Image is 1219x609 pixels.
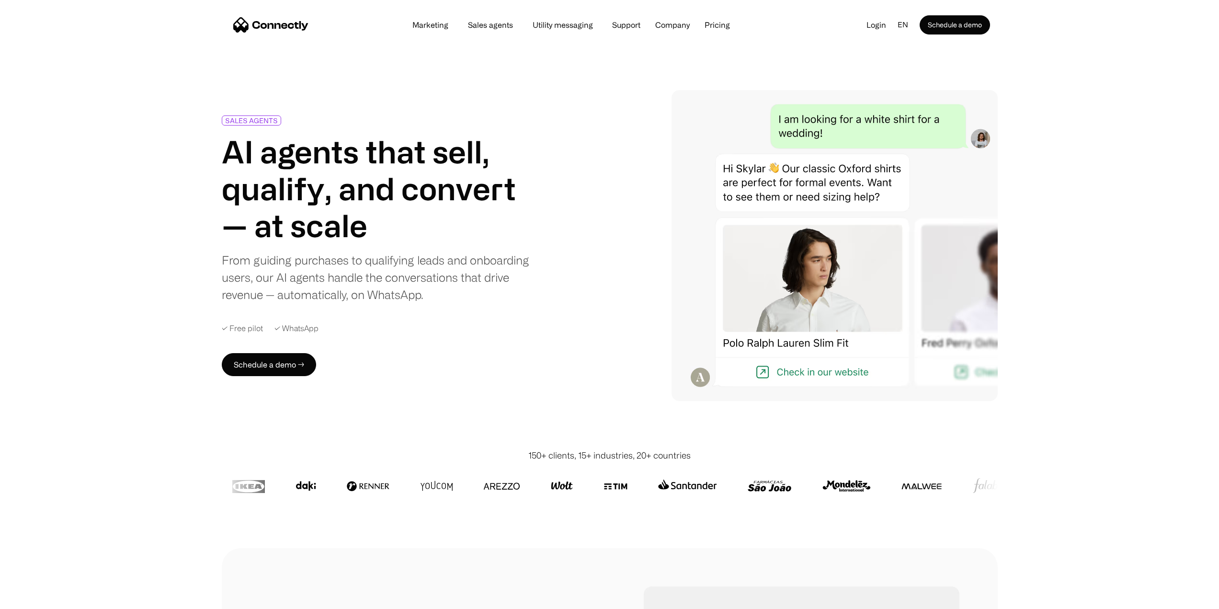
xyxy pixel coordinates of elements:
a: Schedule a demo [920,15,990,34]
div: Company [652,18,693,32]
div: en [894,18,920,32]
div: From guiding purchases to qualifying leads and onboarding users, our AI agents handle the convers... [222,252,536,303]
h1: AI agents that sell, qualify, and convert — at scale [222,133,536,243]
a: home [233,18,308,32]
div: ✓ WhatsApp [274,322,319,334]
aside: Language selected: English [10,591,57,606]
div: ✓ Free pilot [222,322,263,334]
a: Marketing [405,21,456,29]
a: Sales agents [460,21,521,29]
a: Login [859,18,894,32]
div: SALES AGENTS [225,117,278,124]
a: Schedule a demo → [222,353,316,376]
a: Support [604,21,648,29]
div: 150+ clients, 15+ industries, 20+ countries [528,449,691,462]
div: Company [655,18,690,32]
a: Pricing [697,21,738,29]
ul: Language list [19,592,57,606]
a: Utility messaging [525,21,601,29]
div: en [898,18,908,32]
